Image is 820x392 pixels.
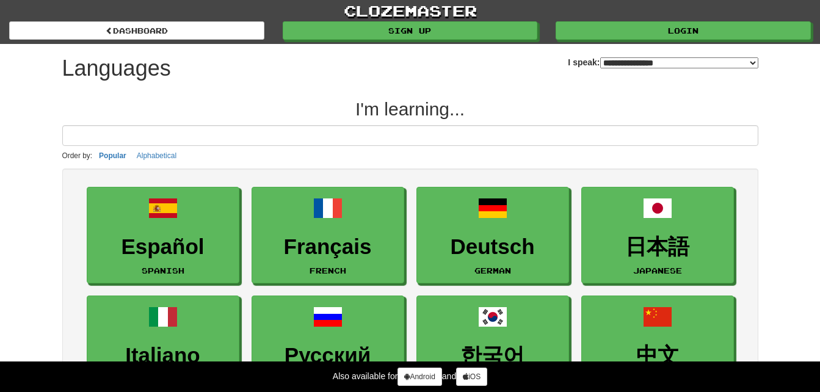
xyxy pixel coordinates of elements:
h3: 한국어 [423,344,562,368]
small: Order by: [62,151,93,160]
h3: Español [93,235,233,259]
a: 日本語Japanese [581,187,734,284]
a: dashboard [9,21,264,40]
small: French [310,266,346,275]
label: I speak: [568,56,758,68]
button: Popular [95,149,130,162]
a: FrançaisFrench [252,187,404,284]
a: EspañolSpanish [87,187,239,284]
button: Alphabetical [133,149,180,162]
a: iOS [456,368,487,386]
h3: 日本語 [588,235,727,259]
h3: Deutsch [423,235,562,259]
a: DeutschGerman [416,187,569,284]
a: Sign up [283,21,538,40]
h3: Français [258,235,397,259]
h3: Italiano [93,344,233,368]
small: Japanese [633,266,682,275]
small: Spanish [142,266,184,275]
h1: Languages [62,56,171,81]
h3: 中文 [588,344,727,368]
small: German [474,266,511,275]
select: I speak: [600,57,758,68]
h3: Русский [258,344,397,368]
h2: I'm learning... [62,99,758,119]
a: Android [397,368,441,386]
a: Login [556,21,811,40]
